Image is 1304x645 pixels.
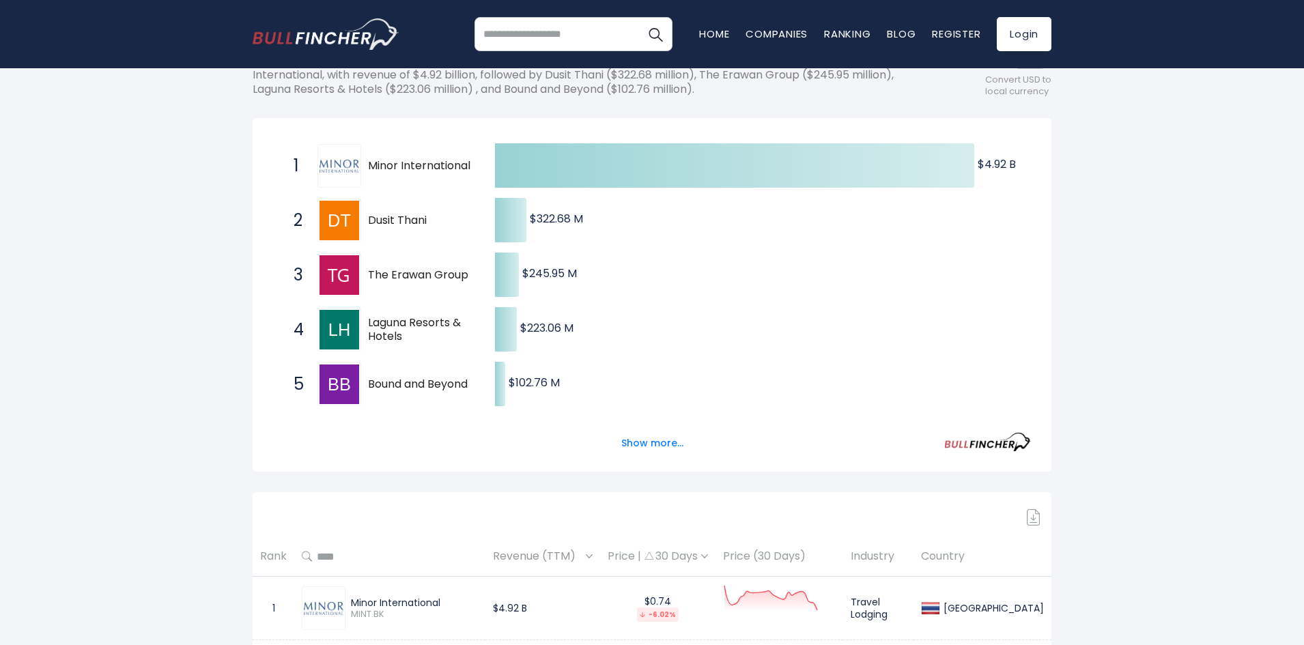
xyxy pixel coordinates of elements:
[843,536,913,577] th: Industry
[940,602,1044,614] div: [GEOGRAPHIC_DATA]
[997,17,1051,51] a: Login
[253,577,294,640] td: 1
[699,27,729,41] a: Home
[253,536,294,577] th: Rank
[253,54,929,96] p: The following shows the ranking of the largest Thai companies by revenue(TTM). The top-ranking Ho...
[530,211,583,227] text: $322.68 M
[368,268,471,283] span: The Erawan Group
[887,27,916,41] a: Blog
[715,536,843,577] th: Price (30 Days)
[978,156,1016,172] text: $4.92 B
[746,27,808,41] a: Companies
[320,255,359,295] img: The Erawan Group
[304,602,343,614] img: MINT.BK.png
[351,609,478,620] span: MINT.BK
[287,154,300,177] span: 1
[913,536,1051,577] th: Country
[253,18,399,50] a: Go to homepage
[320,160,359,172] img: Minor International
[287,209,300,232] span: 2
[520,320,573,336] text: $223.06 M
[287,263,300,287] span: 3
[637,607,679,622] div: -6.02%
[368,159,471,173] span: Minor International
[509,375,560,390] text: $102.76 M
[485,577,600,640] td: $4.92 B
[493,546,582,567] span: Revenue (TTM)
[368,316,471,345] span: Laguna Resorts & Hotels
[638,17,672,51] button: Search
[824,27,870,41] a: Ranking
[287,318,300,341] span: 4
[320,364,359,404] img: Bound and Beyond
[287,373,300,396] span: 5
[843,577,913,640] td: Travel Lodging
[608,595,708,622] div: $0.74
[522,266,577,281] text: $245.95 M
[985,74,1051,98] span: Convert USD to local currency
[613,432,692,455] button: Show more...
[351,597,478,609] div: Minor International
[320,310,359,349] img: Laguna Resorts & Hotels
[608,549,708,564] div: Price | 30 Days
[253,18,399,50] img: bullfincher logo
[932,27,980,41] a: Register
[368,214,471,228] span: Dusit Thani
[368,377,471,392] span: Bound and Beyond
[320,201,359,240] img: Dusit Thani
